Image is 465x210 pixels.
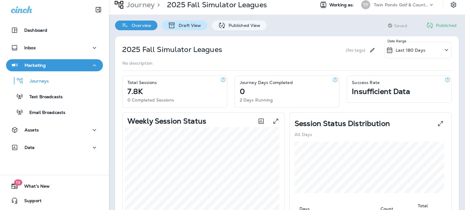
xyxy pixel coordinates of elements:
[129,23,151,28] p: Overview
[25,145,35,150] p: Data
[14,179,22,186] span: 19
[124,0,155,9] p: Journey
[18,198,41,205] span: Support
[122,61,153,66] p: No description
[255,115,267,127] button: Toggle between session count and session percentage
[127,89,143,94] p: 7.8K
[361,0,370,9] div: TP
[387,39,407,44] p: Date Range
[167,0,267,9] p: 2025 Fall Simulator Leagues
[394,23,407,28] span: Saved
[352,80,380,85] p: Success Rate
[434,118,447,130] button: View Pie expanded to full screen
[24,79,49,84] p: Journeys
[24,45,36,50] p: Inbox
[23,110,65,116] p: Email Broadcasts
[6,59,103,71] button: Marketing
[436,23,457,28] p: Published
[6,124,103,136] button: Assets
[18,184,50,191] span: What's New
[155,0,160,9] p: >
[25,128,39,132] p: Assets
[374,2,428,7] p: Twin Ponds Golf & Country Club
[329,2,355,8] span: Working as:
[23,94,63,100] p: Text Broadcasts
[127,80,157,85] p: Total Sessions
[6,180,103,192] button: 19What's New
[90,4,107,16] button: Collapse Sidebar
[6,24,103,36] button: Dashboard
[6,195,103,207] button: Support
[240,80,293,85] p: Journey Days Completed
[6,74,103,87] button: Journeys
[127,119,206,124] p: Weekly Session Status
[367,42,378,58] div: Edit
[226,23,261,28] p: Published View
[295,121,390,126] p: Session Status Distribution
[240,89,245,94] p: 0
[25,63,46,68] p: Marketing
[240,98,273,102] p: 2 Days Running
[122,45,222,54] p: 2025 Fall Simulator Leagues
[6,90,103,103] button: Text Broadcasts
[6,42,103,54] button: Inbox
[176,23,201,28] p: Draft View
[6,141,103,153] button: Data
[6,106,103,118] button: Email Broadcasts
[396,48,425,53] p: Last 180 Days
[346,48,365,53] p: (No tags)
[270,115,282,127] button: View graph expanded to full screen
[352,89,410,94] p: Insufficient Data
[24,28,47,33] p: Dashboard
[295,132,312,137] p: All Days
[127,98,174,102] p: 0 Completed Sessions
